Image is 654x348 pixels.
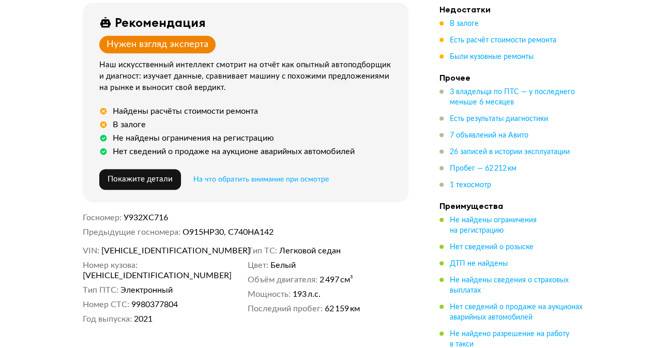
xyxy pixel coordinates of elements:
dt: Цвет [248,260,268,270]
span: 9980377804 [131,299,178,310]
dd: О915НР30, С740НА142 [182,227,408,237]
span: 62 159 км [325,304,360,314]
span: [VEHICLE_IDENTIFICATION_NUMBER] [83,270,202,281]
span: Не найдено разрешение на работу в такси [450,330,569,348]
dt: Номер СТС [83,299,129,310]
span: Пробег — 62 212 км [450,165,516,172]
span: 7 объявлений на Авито [450,132,528,139]
dt: Тип ПТС [83,285,118,295]
span: Нет сведений о продаже на аукционах аварийных автомобилей [450,304,583,321]
span: Легковой седан [279,246,341,256]
span: 2021 [134,314,153,324]
span: Не найдены сведения о страховых выплатах [450,277,569,294]
span: Не найдены ограничения на регистрацию [450,217,537,234]
span: 3 владельца по ПТС — у последнего меньше 6 месяцев [450,88,575,106]
span: Были кузовные ремонты [450,53,534,60]
div: Рекомендация [115,15,206,29]
span: Белый [270,260,296,270]
h4: Преимущества [439,201,584,211]
dt: Объём двигателя [248,275,317,285]
div: Найдены расчёты стоимости ремонта [113,106,258,116]
span: Покажите детали [108,175,173,183]
span: [VEHICLE_IDENTIFICATION_NUMBER] [101,246,220,256]
dt: Последний пробег [248,304,323,314]
dt: Мощность [248,289,291,299]
button: Покажите детали [99,169,181,190]
dt: Номер кузова [83,260,138,270]
span: Есть результаты диагностики [450,115,548,123]
span: 2 497 см³ [320,275,353,285]
h4: Прочее [439,72,584,83]
span: Электронный [120,285,173,295]
dt: Тип ТС [248,246,277,256]
span: 193 л.с. [293,289,321,299]
div: Нет сведений о продаже на аукционе аварийных автомобилей [113,146,355,157]
span: 1 техосмотр [450,181,491,189]
span: На что обратить внимание при осмотре [193,176,329,183]
span: ДТП не найдены [450,260,508,267]
dt: Госномер [83,213,121,223]
div: Наш искусственный интеллект смотрит на отчёт как опытный автоподборщик и диагност: изучает данные... [99,59,396,94]
span: У932ХС716 [124,214,168,222]
dt: VIN [83,246,99,256]
dt: Предыдущие госномера [83,227,180,237]
h4: Недостатки [439,4,584,14]
span: Нет сведений о розыске [450,244,534,251]
div: Не найдены ограничения на регистрацию [113,133,274,143]
span: В залоге [450,20,479,27]
div: Нужен взгляд эксперта [107,39,208,50]
div: В залоге [113,119,146,130]
span: Есть расчёт стоимости ремонта [450,37,556,44]
dt: Год выпуска [83,314,132,324]
span: 26 записей в истории эксплуатации [450,148,570,156]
